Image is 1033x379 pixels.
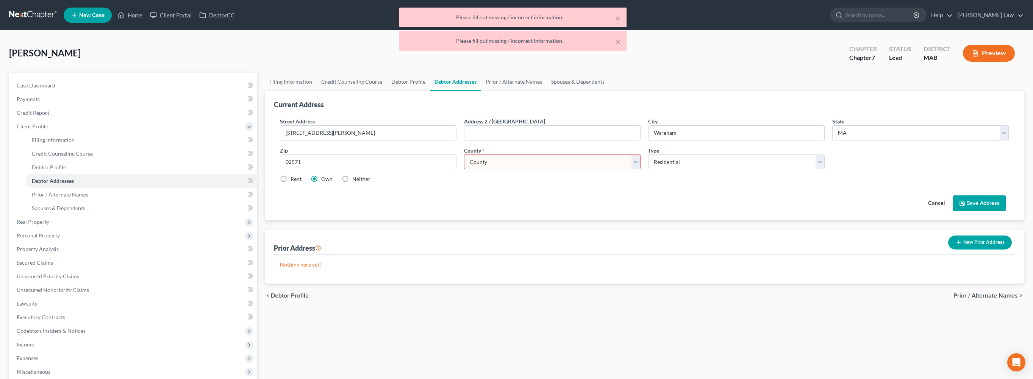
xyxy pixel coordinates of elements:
[11,256,257,270] a: Secured Claims
[11,79,257,92] a: Case Dashboard
[26,161,257,174] a: Debtor Profile
[648,118,658,125] span: City
[291,175,302,183] label: Rent
[26,188,257,201] a: Prior / Alternate Names
[17,232,60,239] span: Personal Property
[649,126,824,140] input: Enter city...
[32,205,85,211] span: Spouses & Dependents
[17,246,59,252] span: Property Analysis
[17,96,40,102] span: Payments
[11,283,257,297] a: Unsecured Nonpriority Claims
[280,154,456,170] input: XXXXX
[17,259,53,266] span: Secured Claims
[274,100,324,109] div: Current Address
[11,242,257,256] a: Property Analysis
[32,150,93,157] span: Credit Counseling Course
[405,14,620,21] div: Please fill out missing / incorrect information!
[17,314,65,320] span: Executory Contracts
[317,73,387,91] a: Credit Counseling Course
[352,175,370,183] label: Neither
[17,300,37,307] span: Lawsuits
[648,147,659,154] label: Type
[17,355,38,361] span: Expenses
[17,218,49,225] span: Real Property
[271,293,309,299] span: Debtor Profile
[280,261,1009,268] p: Nothing here yet!
[889,53,911,62] div: Lead
[26,174,257,188] a: Debtor Addresses
[832,118,844,125] span: State
[26,147,257,161] a: Credit Counseling Course
[464,126,640,140] input: --
[17,109,49,116] span: Credit Report
[26,133,257,147] a: Filing Information
[280,126,456,140] input: Enter street address
[464,147,481,154] span: County
[1018,293,1024,299] i: chevron_right
[924,53,951,62] div: MAB
[17,328,86,334] span: Codebtors Insiders & Notices
[615,14,620,23] button: ×
[849,53,877,62] div: Chapter
[280,118,315,125] span: Street Address
[17,123,48,129] span: Client Profile
[32,164,66,170] span: Debtor Profile
[11,297,257,310] a: Lawsuits
[17,287,89,293] span: Unsecured Nonpriority Claims
[265,73,317,91] a: Filing Information
[464,117,545,125] label: Address 2 / [GEOGRAPHIC_DATA]
[387,73,430,91] a: Debtor Profile
[32,137,75,143] span: Filing Information
[17,82,55,89] span: Case Dashboard
[32,178,74,184] span: Debtor Addresses
[265,293,271,299] i: chevron_left
[17,273,79,279] span: Unsecured Priority Claims
[953,293,1024,299] button: Prior / Alternate Names chevron_right
[615,37,620,46] button: ×
[11,310,257,324] a: Executory Contracts
[274,243,321,253] div: Prior Address
[405,37,620,45] div: Please fill out missing / incorrect information!
[32,191,88,198] span: Prior / Alternate Names
[1007,353,1025,371] div: Open Intercom Messenger
[26,201,257,215] a: Spouses & Dependents
[280,147,288,154] span: Zip
[11,270,257,283] a: Unsecured Priority Claims
[17,341,34,348] span: Income
[430,73,481,91] a: Debtor Addresses
[321,175,333,183] label: Own
[17,368,50,375] span: Miscellaneous
[11,92,257,106] a: Payments
[265,293,309,299] button: chevron_left Debtor Profile
[11,106,257,120] a: Credit Report
[948,236,1012,250] button: New Prior Address
[872,54,875,61] span: 7
[481,73,547,91] a: Prior / Alternate Names
[547,73,609,91] a: Spouses & Dependents
[920,196,953,211] button: Cancel
[953,293,1018,299] span: Prior / Alternate Names
[953,195,1006,211] button: Save Address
